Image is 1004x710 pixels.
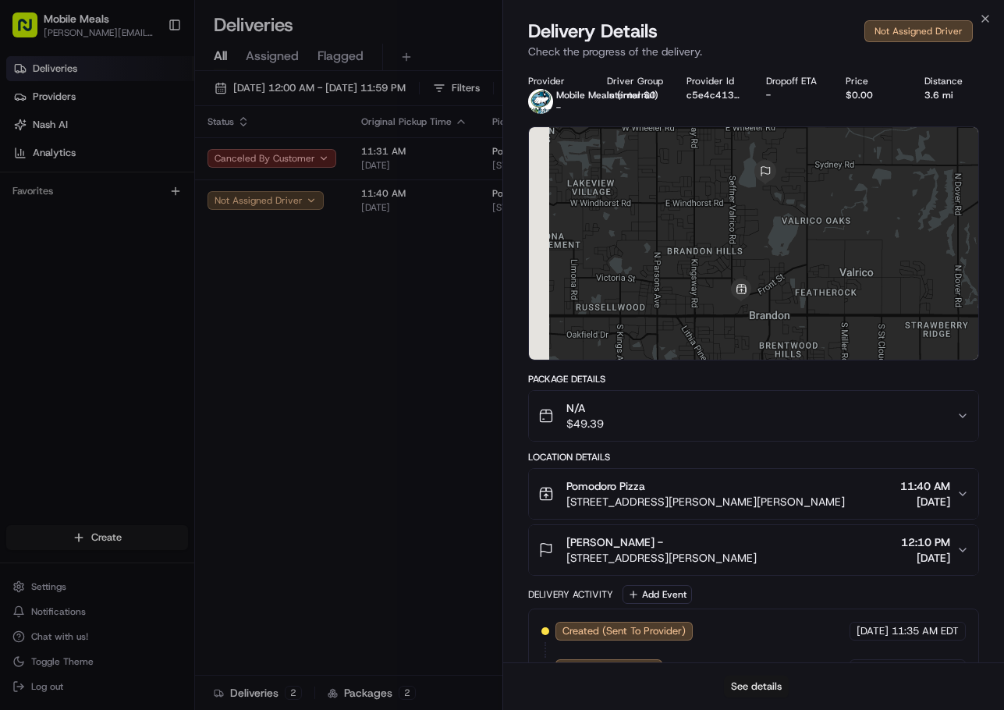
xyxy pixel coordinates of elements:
[724,676,789,698] button: See details
[16,16,47,47] img: Nash
[528,588,613,601] div: Delivery Activity
[686,89,741,101] button: c5e4c413-bf0e-395b-6bef-5e622f5e7fe9
[566,494,845,509] span: [STREET_ADDRESS][PERSON_NAME][PERSON_NAME]
[556,89,658,101] span: Mobile Meals (internal)
[901,550,950,566] span: [DATE]
[846,75,900,87] div: Price
[857,624,889,638] span: [DATE]
[155,264,189,276] span: Pylon
[528,373,980,385] div: Package Details
[528,451,980,463] div: Location Details
[562,624,686,638] span: Created (Sent To Provider)
[607,89,662,101] div: Internal $0
[16,62,284,87] p: Welcome 👋
[529,391,979,441] button: N/A$49.39
[566,478,645,494] span: Pomodoro Pizza
[529,525,979,575] button: [PERSON_NAME] -[STREET_ADDRESS][PERSON_NAME]12:10 PM[DATE]
[766,75,821,87] div: Dropoff ETA
[846,89,900,101] div: $0.00
[900,494,950,509] span: [DATE]
[566,400,604,416] span: N/A
[566,416,604,431] span: $49.39
[147,226,250,242] span: API Documentation
[132,228,144,240] div: 💻
[686,75,741,87] div: Provider Id
[901,534,950,550] span: 12:10 PM
[607,75,662,87] div: Driver Group
[924,89,979,101] div: 3.6 mi
[528,75,583,87] div: Provider
[623,585,692,604] button: Add Event
[41,101,257,117] input: Clear
[265,154,284,172] button: Start new chat
[53,149,256,165] div: Start new chat
[16,149,44,177] img: 1736555255976-a54dd68f-1ca7-489b-9aae-adbdc363a1c4
[53,165,197,177] div: We're available if you need us!
[16,228,28,240] div: 📗
[556,101,561,114] span: -
[528,89,553,114] img: MM.png
[857,662,889,676] span: [DATE]
[9,220,126,248] a: 📗Knowledge Base
[562,662,655,676] span: Not Assigned Driver
[566,550,757,566] span: [STREET_ADDRESS][PERSON_NAME]
[528,44,980,59] p: Check the progress of the delivery.
[528,19,658,44] span: Delivery Details
[110,264,189,276] a: Powered byPylon
[566,534,663,550] span: [PERSON_NAME] -
[892,662,959,676] span: 11:37 AM EDT
[529,469,979,519] button: Pomodoro Pizza[STREET_ADDRESS][PERSON_NAME][PERSON_NAME]11:40 AM[DATE]
[766,89,821,101] div: -
[126,220,257,248] a: 💻API Documentation
[924,75,979,87] div: Distance
[31,226,119,242] span: Knowledge Base
[892,624,959,638] span: 11:35 AM EDT
[900,478,950,494] span: 11:40 AM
